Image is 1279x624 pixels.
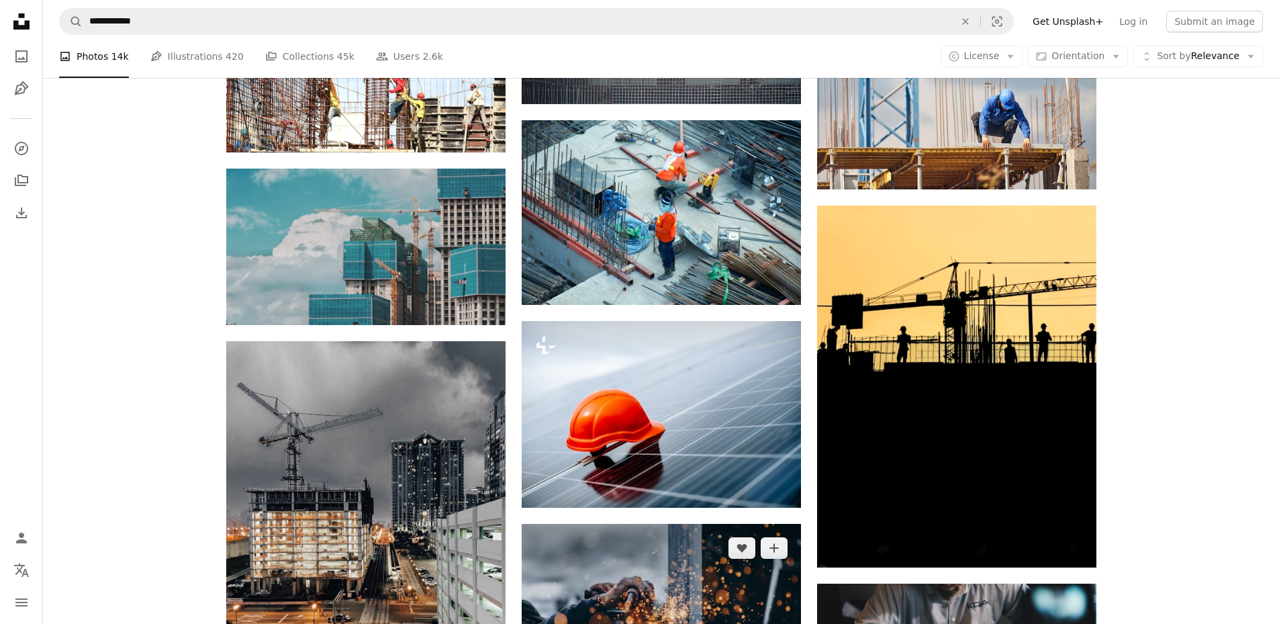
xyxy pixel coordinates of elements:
[8,8,35,38] a: Home — Unsplash
[817,380,1096,392] a: silhouette of people standing on tower crane during night time
[522,408,801,420] a: a hard hat sitting on top of a solar panel
[265,35,354,78] a: Collections 45k
[522,206,801,218] a: two men working
[8,135,35,162] a: Explore
[522,120,801,305] img: two men working
[1028,46,1128,67] button: Orientation
[8,199,35,226] a: Download History
[60,9,83,34] button: Search Unsplash
[8,167,35,194] a: Collections
[1166,11,1263,32] button: Submit an image
[59,8,1014,35] form: Find visuals sitewide
[376,35,443,78] a: Users 2.6k
[951,9,980,34] button: Clear
[761,537,788,559] button: Add to Collection
[522,611,801,623] a: person holding tool during daytime
[817,206,1096,567] img: silhouette of people standing on tower crane during night time
[8,525,35,551] a: Log in / Sign up
[150,35,244,78] a: Illustrations 420
[1025,11,1111,32] a: Get Unsplash+
[981,9,1013,34] button: Visual search
[817,3,1096,189] img: Real construction worker working on a high building and leveling floor for cementing.
[941,46,1023,67] button: License
[8,43,35,70] a: Photos
[422,49,442,64] span: 2.6k
[1133,46,1263,67] button: Sort byRelevance
[1111,11,1155,32] a: Log in
[8,557,35,584] button: Language
[817,90,1096,102] a: Real construction worker working on a high building and leveling floor for cementing.
[337,49,354,64] span: 45k
[522,321,801,508] img: a hard hat sitting on top of a solar panel
[1157,50,1190,61] span: Sort by
[226,49,244,64] span: 420
[1157,50,1239,63] span: Relevance
[226,169,506,326] img: a group of tall buildings under a cloudy blue sky
[8,75,35,102] a: Illustrations
[728,537,755,559] button: Like
[964,50,1000,61] span: License
[226,240,506,253] a: a group of tall buildings under a cloudy blue sky
[1051,50,1104,61] span: Orientation
[8,589,35,616] button: Menu
[226,521,506,533] a: in progress building structure photo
